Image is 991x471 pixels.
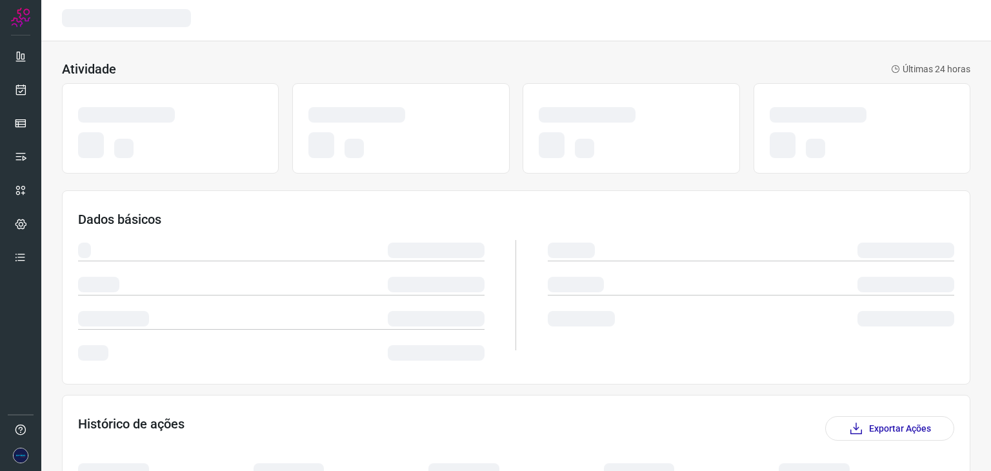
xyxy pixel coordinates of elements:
h3: Dados básicos [78,212,954,227]
button: Exportar Ações [825,416,954,441]
img: Logo [11,8,30,27]
h3: Histórico de ações [78,416,185,441]
p: Últimas 24 horas [891,63,970,76]
img: 67a33756c898f9af781d84244988c28e.png [13,448,28,463]
h3: Atividade [62,61,116,77]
